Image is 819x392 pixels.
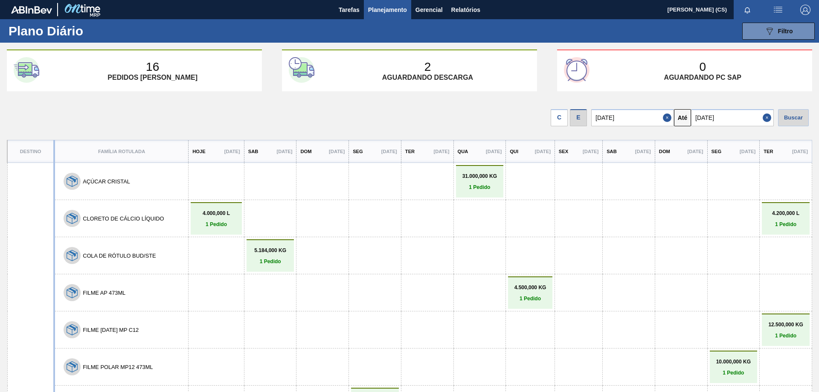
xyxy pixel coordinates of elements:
p: [DATE] [224,149,240,154]
p: [DATE] [740,149,755,154]
p: 2 [424,60,431,74]
div: Visão Data de Entrega [570,107,587,126]
p: 1 Pedido [712,370,755,376]
img: 7hKVVNeldsGH5KwE07rPnOGsQy+SHCf9ftlnweef0E1el2YcIeEt5yaNqj+jPq4oMsVpG1vCxiwYEd4SvddTlxqBvEWZPhf52... [67,287,78,298]
p: 31.000,000 KG [458,173,502,179]
th: Família Rotulada [54,140,188,163]
a: 4.200,000 L1 Pedido [764,210,807,227]
th: Destino [7,140,54,163]
p: 1 Pedido [458,184,502,190]
p: [DATE] [329,149,345,154]
button: Close [763,109,774,126]
img: third-card-icon [564,57,590,83]
p: 10.000,000 KG [712,359,755,365]
a: 31.000,000 KG1 Pedido [458,173,502,190]
button: CLORETO DE CÁLCIO LÍQUIDO [83,215,164,222]
img: second-card-icon [289,57,314,83]
p: [DATE] [486,149,502,154]
button: FILME [DATE] MP C12 [83,327,139,333]
p: [DATE] [687,149,703,154]
p: Qua [458,149,468,154]
button: Close [663,109,674,126]
p: 1 Pedido [764,333,807,339]
p: Ter [405,149,415,154]
p: 12.500,000 KG [764,322,807,328]
span: Gerencial [415,5,443,15]
p: 1 Pedido [193,221,240,227]
h1: Plano Diário [9,26,158,36]
img: 7hKVVNeldsGH5KwE07rPnOGsQy+SHCf9ftlnweef0E1el2YcIeEt5yaNqj+jPq4oMsVpG1vCxiwYEd4SvddTlxqBvEWZPhf52... [67,361,78,372]
img: 7hKVVNeldsGH5KwE07rPnOGsQy+SHCf9ftlnweef0E1el2YcIeEt5yaNqj+jPq4oMsVpG1vCxiwYEd4SvddTlxqBvEWZPhf52... [67,324,78,335]
p: Dom [300,149,311,154]
button: Filtro [742,23,815,40]
button: FILME POLAR MP12 473ML [83,364,153,370]
img: 7hKVVNeldsGH5KwE07rPnOGsQy+SHCf9ftlnweef0E1el2YcIeEt5yaNqj+jPq4oMsVpG1vCxiwYEd4SvddTlxqBvEWZPhf52... [67,176,78,187]
img: TNhmsLtSVTkK8tSr43FrP2fwEKptu5GPRR3wAAAABJRU5ErkJggg== [11,6,52,14]
p: 4.000,000 L [193,210,240,216]
p: Sab [607,149,617,154]
p: [DATE] [583,149,598,154]
p: 1 Pedido [249,258,292,264]
input: dd/mm/yyyy [591,109,674,126]
a: 5.184,000 KG1 Pedido [249,247,292,264]
p: [DATE] [381,149,397,154]
p: [DATE] [635,149,651,154]
p: Aguardando descarga [382,74,473,81]
img: 7hKVVNeldsGH5KwE07rPnOGsQy+SHCf9ftlnweef0E1el2YcIeEt5yaNqj+jPq4oMsVpG1vCxiwYEd4SvddTlxqBvEWZPhf52... [67,250,78,261]
input: dd/mm/yyyy [691,109,774,126]
p: 16 [146,60,159,74]
p: 5.184,000 KG [249,247,292,253]
span: Filtro [778,28,793,35]
p: 4.500,000 KG [510,285,550,290]
span: Planejamento [368,5,407,15]
p: Pedidos [PERSON_NAME] [107,74,197,81]
button: Notificações [734,4,761,16]
p: Seg [712,149,722,154]
p: Aguardando PC SAP [664,74,741,81]
a: 4.500,000 KG1 Pedido [510,285,550,302]
span: Tarefas [339,5,360,15]
img: 7hKVVNeldsGH5KwE07rPnOGsQy+SHCf9ftlnweef0E1el2YcIeEt5yaNqj+jPq4oMsVpG1vCxiwYEd4SvddTlxqBvEWZPhf52... [67,213,78,224]
p: 1 Pedido [510,296,550,302]
p: 4.200,000 L [764,210,807,216]
p: Hoje [192,149,205,154]
p: Qui [510,149,518,154]
a: 10.000,000 KG1 Pedido [712,359,755,376]
button: Até [674,109,691,126]
button: FILME AP 473ML [83,290,125,296]
div: Visão data de Coleta [551,107,568,126]
a: 4.000,000 L1 Pedido [193,210,240,227]
p: 1 Pedido [764,221,807,227]
p: [DATE] [276,149,292,154]
p: Sex [559,149,568,154]
span: Relatórios [451,5,480,15]
a: 12.500,000 KG1 Pedido [764,322,807,339]
p: Seg [353,149,363,154]
div: E [570,109,587,126]
img: first-card-icon [14,57,39,83]
button: COLA DE RÓTULO BUD/STE [83,253,156,259]
p: [DATE] [433,149,449,154]
p: Dom [659,149,670,154]
div: Buscar [778,109,809,126]
p: [DATE] [535,149,551,154]
p: 0 [699,60,706,74]
img: Logout [800,5,810,15]
button: AÇÚCAR CRISTAL [83,178,130,185]
div: C [551,109,568,126]
p: Sab [248,149,258,154]
p: Ter [764,149,773,154]
img: userActions [773,5,783,15]
p: [DATE] [792,149,808,154]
